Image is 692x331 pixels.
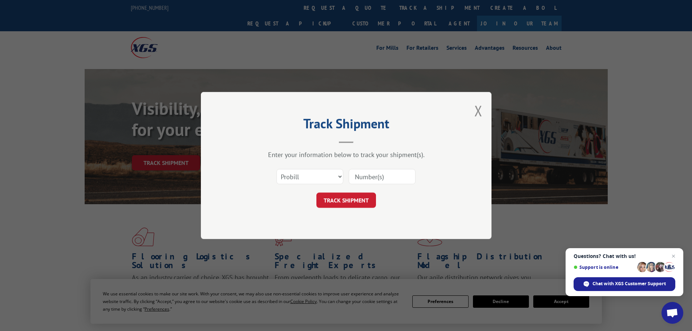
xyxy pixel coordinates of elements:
[574,265,635,270] span: Support is online
[574,253,675,259] span: Questions? Chat with us!
[237,150,455,159] div: Enter your information below to track your shipment(s).
[237,118,455,132] h2: Track Shipment
[474,101,482,120] button: Close modal
[574,277,675,291] div: Chat with XGS Customer Support
[669,252,678,261] span: Close chat
[349,169,416,184] input: Number(s)
[592,280,666,287] span: Chat with XGS Customer Support
[316,193,376,208] button: TRACK SHIPMENT
[661,302,683,324] div: Open chat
